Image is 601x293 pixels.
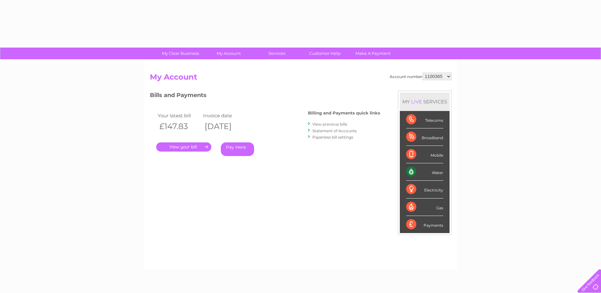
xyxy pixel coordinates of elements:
[406,111,443,128] div: Telecoms
[400,93,450,111] div: MY SERVICES
[156,111,202,120] td: Your latest bill
[150,73,451,85] h2: My Account
[406,181,443,198] div: Electricity
[406,146,443,163] div: Mobile
[406,199,443,216] div: Gas
[406,216,443,233] div: Payments
[150,91,380,102] h3: Bills and Payments
[390,73,451,80] div: Account number
[154,48,207,59] a: My Clear Business
[221,142,254,156] a: Pay Here
[312,128,357,133] a: Statement of Accounts
[251,48,303,59] a: Services
[156,120,202,133] th: £147.83
[201,111,247,120] td: Invoice date
[410,99,423,105] div: LIVE
[312,135,353,140] a: Paperless bill settings
[406,163,443,181] div: Water
[347,48,399,59] a: Make A Payment
[312,122,347,127] a: View previous bills
[299,48,351,59] a: Customer Help
[156,142,211,152] a: .
[308,111,380,115] h4: Billing and Payments quick links
[406,128,443,146] div: Broadband
[201,120,247,133] th: [DATE]
[202,48,255,59] a: My Account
